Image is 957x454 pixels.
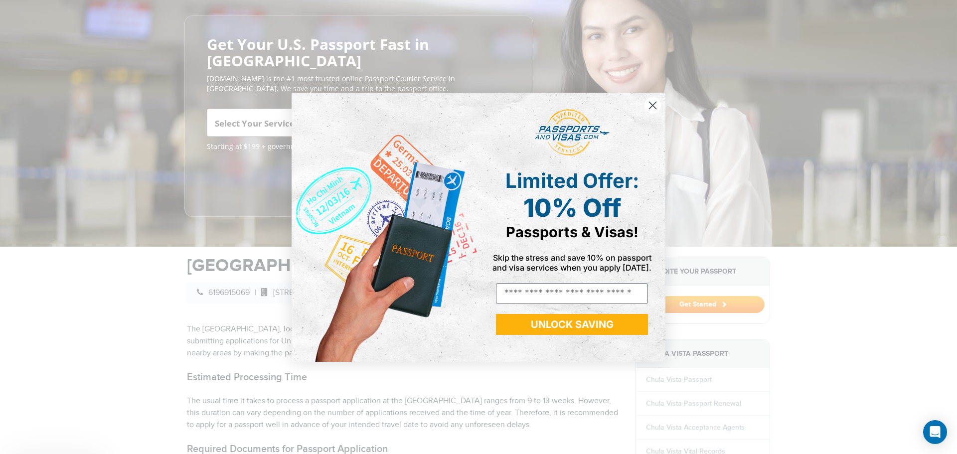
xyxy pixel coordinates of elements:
[492,253,651,273] span: Skip the stress and save 10% on passport and visa services when you apply [DATE].
[644,97,661,114] button: Close dialog
[535,109,610,156] img: passports and visas
[496,314,648,335] button: UNLOCK SAVING
[506,223,638,241] span: Passports & Visas!
[923,420,947,444] div: Open Intercom Messenger
[505,168,639,193] span: Limited Offer:
[292,93,478,362] img: de9cda0d-0715-46ca-9a25-073762a91ba7.png
[523,193,621,223] span: 10% Off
